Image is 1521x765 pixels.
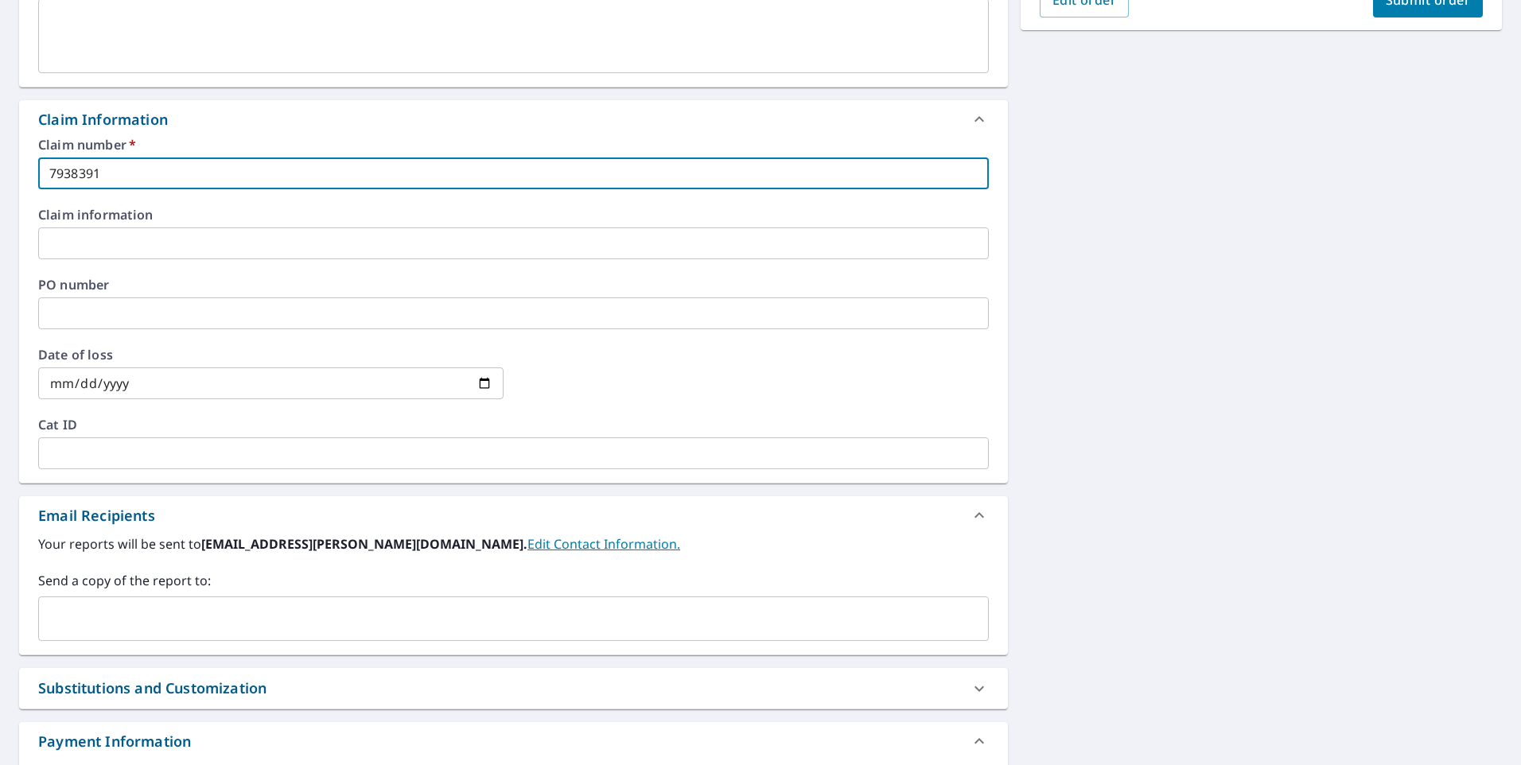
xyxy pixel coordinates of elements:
[38,534,989,553] label: Your reports will be sent to
[38,418,989,431] label: Cat ID
[19,722,1008,760] div: Payment Information
[527,535,680,553] a: EditContactInfo
[38,505,155,526] div: Email Recipients
[19,668,1008,709] div: Substitutions and Customization
[38,208,989,221] label: Claim information
[38,348,504,361] label: Date of loss
[38,731,191,752] div: Payment Information
[38,109,168,130] div: Claim Information
[201,535,527,553] b: [EMAIL_ADDRESS][PERSON_NAME][DOMAIN_NAME].
[38,678,266,699] div: Substitutions and Customization
[38,278,989,291] label: PO number
[19,100,1008,138] div: Claim Information
[38,571,989,590] label: Send a copy of the report to:
[38,138,989,151] label: Claim number
[19,496,1008,534] div: Email Recipients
